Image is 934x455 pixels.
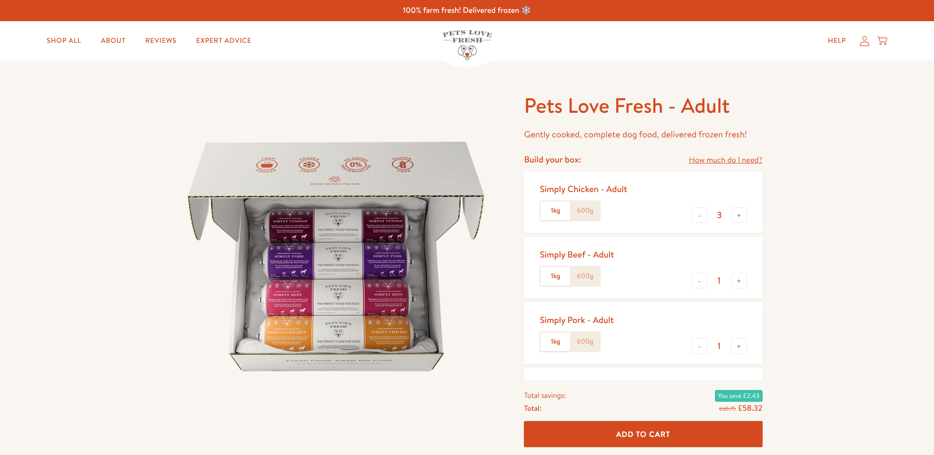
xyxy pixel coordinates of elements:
[692,273,708,289] button: -
[524,389,566,402] span: Total savings:
[189,31,259,51] a: Expert Advice
[616,429,671,439] span: Add To Cart
[524,154,581,165] h4: Build your box:
[540,314,613,325] div: Simply Pork - Adult
[731,273,747,289] button: +
[524,402,541,415] span: Total:
[692,338,708,354] button: -
[541,201,570,220] label: 1kg
[731,207,747,223] button: +
[39,31,89,51] a: Shop All
[443,30,492,60] img: Pets Love Fresh
[689,154,762,167] a: How much do I need?
[715,390,762,402] span: You save £2.43
[137,31,184,51] a: Reviews
[541,267,570,286] label: 1kg
[93,31,133,51] a: About
[540,380,616,391] div: Simply Duck - Adult
[524,422,762,448] button: Add To Cart
[570,201,600,220] label: 600g
[540,249,614,260] div: Simply Beef - Adult
[719,405,736,413] s: £60.75
[570,332,600,351] label: 600g
[731,338,747,354] button: +
[524,92,762,119] h1: Pets Love Fresh - Adult
[820,31,854,51] a: Help
[524,127,762,142] p: Gently cooked, complete dog food, delivered frozen fresh!
[540,183,627,195] div: Simply Chicken - Adult
[172,92,501,421] img: Pets Love Fresh - Adult
[692,207,708,223] button: -
[738,403,762,414] span: £58.32
[541,332,570,351] label: 1kg
[570,267,600,286] label: 600g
